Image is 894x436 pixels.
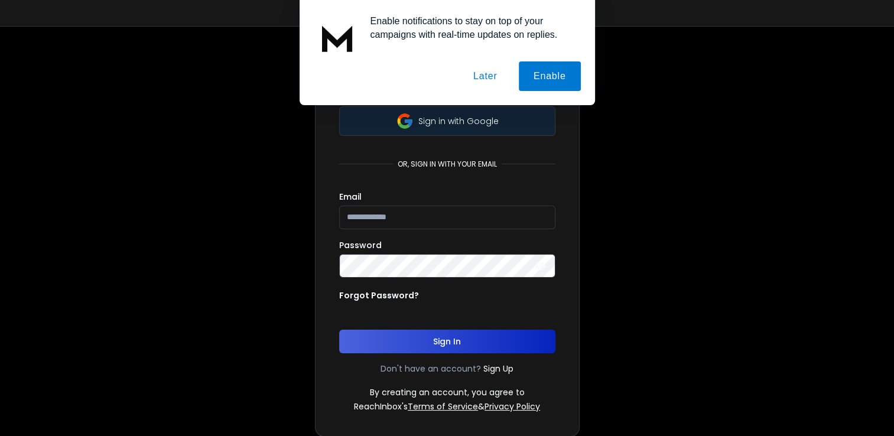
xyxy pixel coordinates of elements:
label: Email [339,193,362,201]
label: Password [339,241,382,249]
button: Sign in with Google [339,106,555,136]
div: Enable notifications to stay on top of your campaigns with real-time updates on replies. [361,14,581,41]
a: Privacy Policy [485,401,540,412]
p: or, sign in with your email [393,160,502,169]
a: Sign Up [483,363,513,375]
button: Enable [519,61,581,91]
p: Forgot Password? [339,289,419,301]
p: Sign in with Google [418,115,499,127]
p: Don't have an account? [381,363,481,375]
a: Terms of Service [408,401,478,412]
button: Sign In [339,330,555,353]
p: ReachInbox's & [354,401,540,412]
img: notification icon [314,14,361,61]
button: Later [459,61,512,91]
p: By creating an account, you agree to [370,386,525,398]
